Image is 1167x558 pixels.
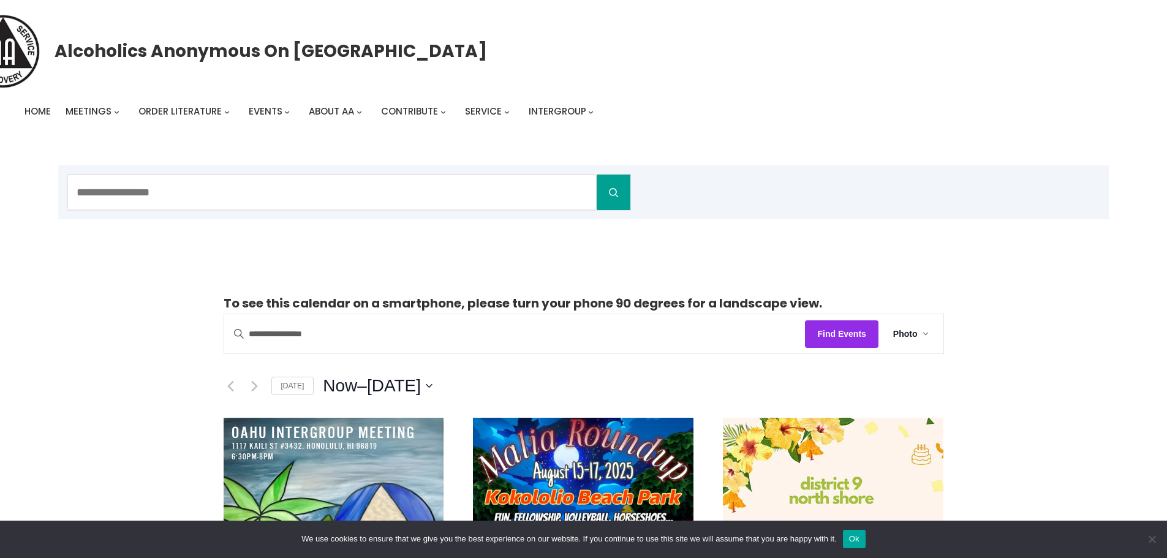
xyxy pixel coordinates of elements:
button: Order Literature submenu [224,109,230,115]
button: Contribute submenu [440,109,446,115]
button: Events submenu [284,109,290,115]
a: Home [25,103,51,120]
span: [DATE] [367,374,421,398]
button: Service submenu [504,109,510,115]
span: Service [465,105,502,118]
button: Search [597,175,630,210]
span: No [1146,533,1158,545]
span: – [357,374,367,398]
span: Contribute [381,105,438,118]
button: Photo [878,314,943,353]
a: Contribute [381,103,438,120]
a: About AA [309,103,354,120]
span: About AA [309,105,354,118]
a: Intergroup [529,103,586,120]
button: Meetings submenu [114,109,119,115]
span: Events [249,105,282,118]
span: Order Literature [138,105,222,118]
span: We use cookies to ensure that we give you the best experience on our website. If you continue to ... [301,533,836,545]
a: Next Events [247,379,262,393]
input: Enter Keyword. Search for events by Keyword. [224,315,806,353]
span: Now [323,374,357,398]
span: Photo [893,327,918,341]
a: Service [465,103,502,120]
a: Meetings [66,103,111,120]
button: Find Events [805,320,878,348]
a: Alcoholics Anonymous on [GEOGRAPHIC_DATA] [55,36,487,66]
button: Ok [843,530,866,548]
span: Home [25,105,51,118]
button: 0 items in cart, total price of $0.00 [1086,139,1109,162]
a: Events [249,103,282,120]
a: [DATE] [271,377,314,396]
span: Meetings [66,105,111,118]
button: Click to toggle datepicker [323,374,432,398]
button: About AA submenu [357,109,362,115]
button: Intergroup submenu [588,109,594,115]
a: Login [1040,135,1071,165]
strong: To see this calendar on a smartphone, please turn your phone 90 degrees for a landscape view. [224,295,822,312]
a: Previous Events [224,379,238,393]
span: Intergroup [529,105,586,118]
nav: Intergroup [25,103,598,120]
